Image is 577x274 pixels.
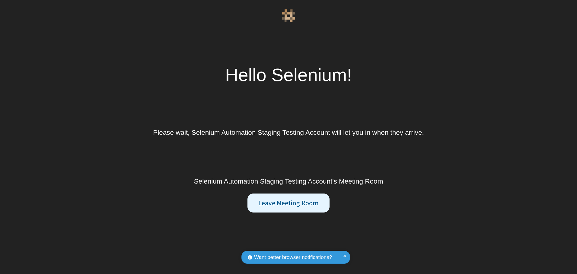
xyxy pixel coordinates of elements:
[282,9,295,23] img: QA Selenium DO NOT DELETE OR CHANGE
[225,61,352,89] div: Hello Selenium!
[194,176,383,187] div: Selenium Automation Staging Testing Account's Meeting Room
[254,254,332,261] span: Want better browser notifications?
[247,194,330,213] button: Leave Meeting Room
[153,128,424,138] div: Please wait, Selenium Automation Staging Testing Account will let you in when they arrive.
